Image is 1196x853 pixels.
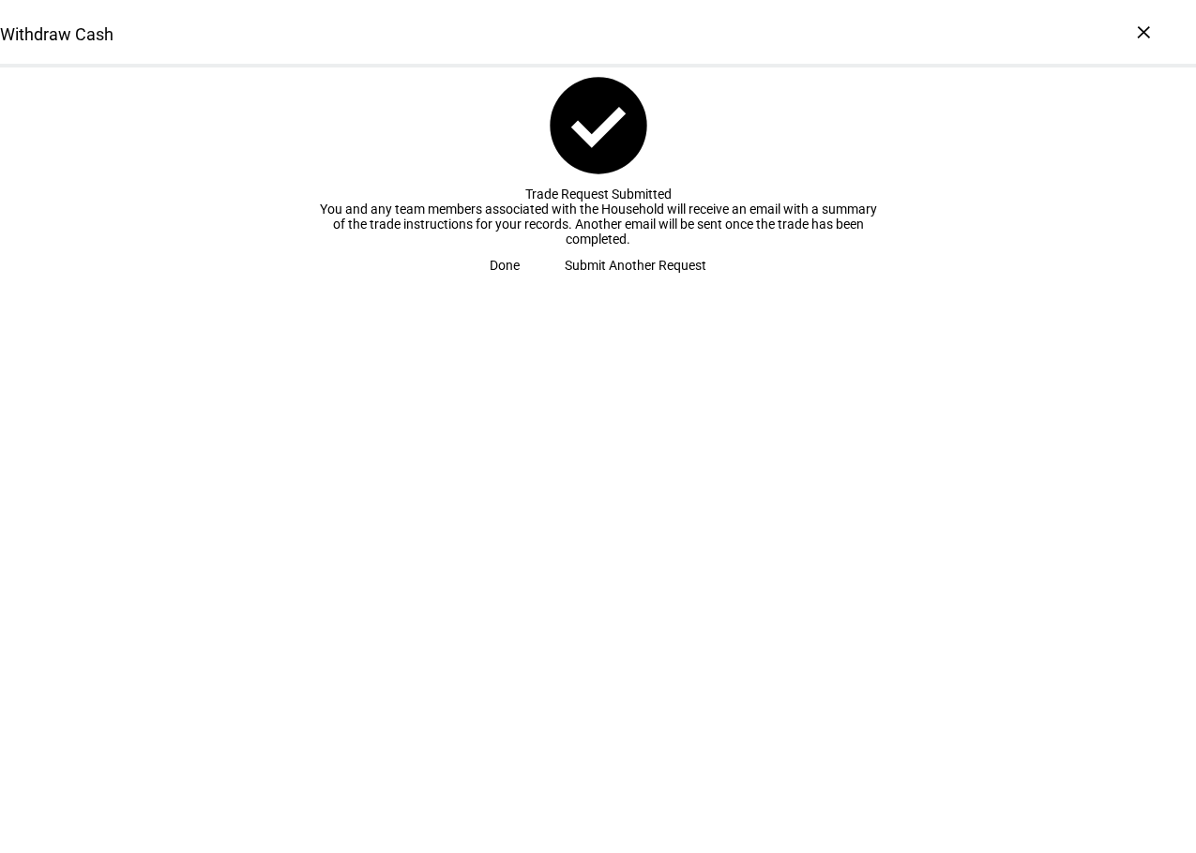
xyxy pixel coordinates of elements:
[542,247,729,284] button: Submit Another Request
[540,67,657,184] mat-icon: check_circle
[317,187,880,202] div: Trade Request Submitted
[1128,17,1158,47] div: ×
[490,247,520,284] span: Done
[467,247,542,284] button: Done
[565,247,706,284] span: Submit Another Request
[317,202,880,247] div: You and any team members associated with the Household will receive an email with a summary of th...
